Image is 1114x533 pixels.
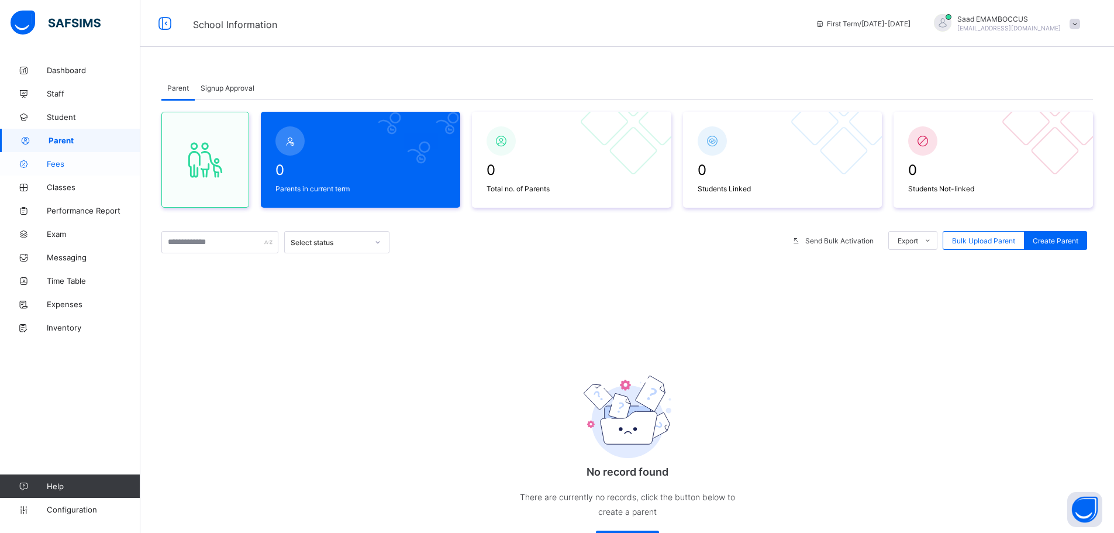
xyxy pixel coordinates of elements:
[957,15,1061,23] span: Saad EMAMBOCCUS
[511,466,744,478] p: No record found
[584,376,671,458] img: emptyFolder.c0dd6c77127a4b698b748a2c71dfa8de.svg
[275,184,446,193] span: Parents in current term
[511,490,744,519] p: There are currently no records, click the button below to create a parent
[908,161,1078,178] span: 0
[47,276,140,286] span: Time Table
[201,84,254,92] span: Signup Approval
[487,161,657,178] span: 0
[47,206,140,215] span: Performance Report
[698,184,868,193] span: Students Linked
[898,236,918,245] span: Export
[908,184,1078,193] span: Students Not-linked
[805,236,874,245] span: Send Bulk Activation
[922,14,1086,33] div: SaadEMAMBOCCUS
[47,482,140,491] span: Help
[291,238,368,247] div: Select status
[1067,492,1102,527] button: Open asap
[47,159,140,169] span: Fees
[49,136,140,145] span: Parent
[47,229,140,239] span: Exam
[275,161,446,178] span: 0
[1033,236,1078,245] span: Create Parent
[47,183,140,192] span: Classes
[47,323,140,332] span: Inventory
[47,89,140,98] span: Staff
[167,84,189,92] span: Parent
[952,236,1015,245] span: Bulk Upload Parent
[47,253,140,262] span: Messaging
[47,66,140,75] span: Dashboard
[47,112,140,122] span: Student
[815,19,910,28] span: session/term information
[957,25,1061,32] span: [EMAIL_ADDRESS][DOMAIN_NAME]
[47,505,140,514] span: Configuration
[11,11,101,35] img: safsims
[193,19,277,30] span: School Information
[487,184,657,193] span: Total no. of Parents
[47,300,140,309] span: Expenses
[698,161,868,178] span: 0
